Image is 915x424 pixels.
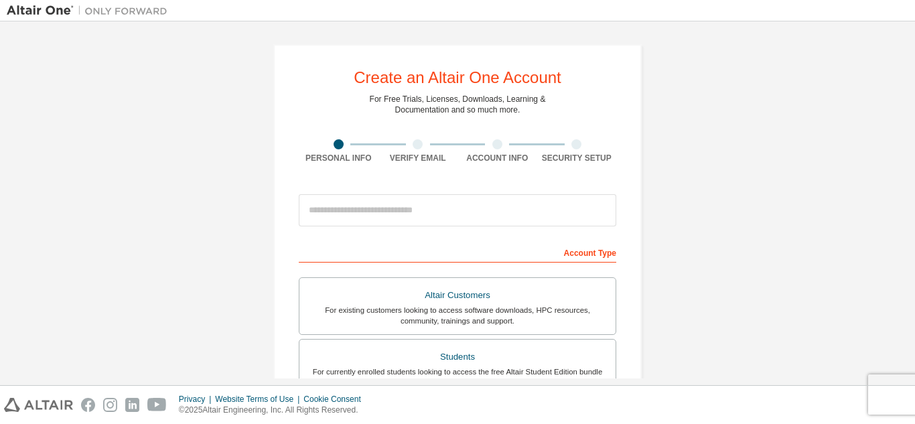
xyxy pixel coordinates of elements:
[307,366,608,388] div: For currently enrolled students looking to access the free Altair Student Edition bundle and all ...
[378,153,458,163] div: Verify Email
[370,94,546,115] div: For Free Trials, Licenses, Downloads, Learning & Documentation and so much more.
[4,398,73,412] img: altair_logo.svg
[307,286,608,305] div: Altair Customers
[307,348,608,366] div: Students
[147,398,167,412] img: youtube.svg
[7,4,174,17] img: Altair One
[179,405,369,416] p: © 2025 Altair Engineering, Inc. All Rights Reserved.
[303,394,368,405] div: Cookie Consent
[81,398,95,412] img: facebook.svg
[457,153,537,163] div: Account Info
[299,153,378,163] div: Personal Info
[307,305,608,326] div: For existing customers looking to access software downloads, HPC resources, community, trainings ...
[103,398,117,412] img: instagram.svg
[537,153,617,163] div: Security Setup
[125,398,139,412] img: linkedin.svg
[215,394,303,405] div: Website Terms of Use
[299,241,616,263] div: Account Type
[179,394,215,405] div: Privacy
[354,70,561,86] div: Create an Altair One Account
